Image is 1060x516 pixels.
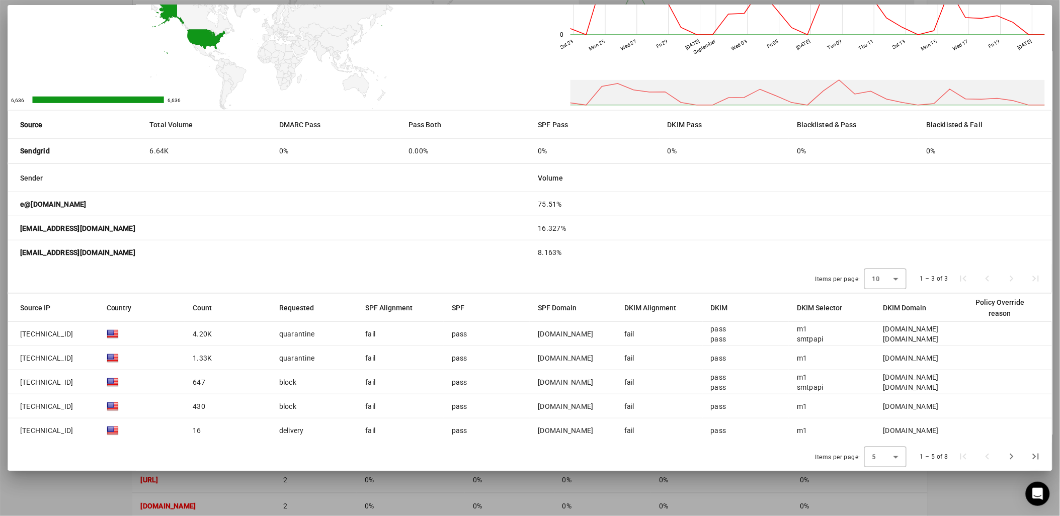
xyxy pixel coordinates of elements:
div: [DOMAIN_NAME] [883,372,939,382]
text: 6,636 [168,98,181,103]
div: [DOMAIN_NAME] [883,382,939,392]
text: Fri 05 [766,38,780,49]
div: SPF [452,302,473,313]
div: m1 [797,372,824,382]
div: pass [452,377,467,387]
strong: [EMAIL_ADDRESS][DOMAIN_NAME] [20,223,135,233]
div: [DOMAIN_NAME] [883,353,939,363]
div: pass [711,425,726,436]
mat-cell: 0.00% [400,139,530,163]
button: Next page [1000,445,1024,469]
div: Items per page: [816,274,860,284]
div: Policy Override reason [969,297,1040,319]
div: [DOMAIN_NAME] [538,425,593,436]
img: blank.gif [107,424,119,437]
div: m1 [797,401,807,411]
div: m1 [797,425,807,436]
div: pass [452,329,467,339]
text: Sat 23 [559,38,574,50]
div: SPF Alignment [365,302,413,313]
strong: [EMAIL_ADDRESS][DOMAIN_NAME] [20,247,135,257]
div: Country [107,302,141,313]
text: [DATE] [1016,38,1032,51]
text: Fri 29 [655,38,669,49]
mat-cell: fail [357,322,444,346]
img: blank.gif [107,328,119,340]
div: Source IP [20,302,50,313]
div: m1 [797,324,824,334]
div: [DOMAIN_NAME] [883,324,939,334]
div: Open Intercom Messenger [1026,482,1050,506]
div: pass [452,401,467,411]
div: [DOMAIN_NAME] [883,425,939,436]
text: Wed 17 [952,38,969,52]
mat-cell: 0% [271,139,400,163]
div: Source IP [20,302,59,313]
text: Mon 25 [588,38,606,52]
img: blank.gif [107,376,119,388]
mat-cell: fail [616,322,703,346]
mat-cell: fail [357,346,444,370]
div: Requested [279,302,323,313]
span: [TECHNICAL_ID] [20,329,73,339]
div: [DOMAIN_NAME] [538,329,593,339]
div: SPF [452,302,464,313]
mat-cell: quarantine [271,322,358,346]
div: SPF Alignment [365,302,422,313]
mat-cell: delivery [271,418,358,443]
div: 1 – 5 of 8 [920,452,948,462]
mat-cell: 75.51% [530,192,1052,216]
mat-cell: 16 [185,418,271,443]
mat-header-cell: DMARC Pass [271,111,400,139]
mat-header-cell: Pass Both [400,111,530,139]
text: September [693,38,717,55]
div: Requested [279,302,314,313]
mat-cell: 430 [185,394,271,418]
mat-cell: fail [616,418,703,443]
mat-header-cell: Total Volume [141,111,271,139]
div: DKIM Domain [883,302,927,313]
span: [TECHNICAL_ID] [20,401,73,411]
mat-cell: 647 [185,370,271,394]
text: [DATE] [795,38,811,51]
div: Policy Override reason [969,297,1031,319]
mat-header-cell: Sender [8,164,530,192]
div: Country [107,302,132,313]
strong: Sendgrid [20,146,50,156]
div: [DOMAIN_NAME] [538,401,593,411]
div: DKIM Alignment [624,302,685,313]
mat-header-cell: DKIM Pass [660,111,789,139]
strong: e@[DOMAIN_NAME] [20,199,87,209]
div: Items per page: [816,452,860,462]
mat-header-cell: SPF Pass [530,111,660,139]
text: 0 [560,31,563,38]
div: pass [711,334,726,344]
mat-cell: 1.33K [185,346,271,370]
div: DKIM Selector [797,302,851,313]
mat-cell: fail [357,394,444,418]
span: [TECHNICAL_ID] [20,377,73,387]
img: blank.gif [107,400,119,412]
mat-cell: 0% [919,139,1052,163]
mat-cell: 0% [530,139,660,163]
text: Wed 03 [730,38,748,52]
mat-cell: fail [357,418,444,443]
span: [TECHNICAL_ID] [20,353,73,363]
text: Sat 13 [891,38,906,50]
mat-cell: fail [616,370,703,394]
div: pass [711,372,726,382]
div: smtpapi [797,334,824,344]
div: [DOMAIN_NAME] [538,353,593,363]
mat-cell: 4.20K [185,322,271,346]
div: [DOMAIN_NAME] [538,377,593,387]
button: Last page [1024,445,1048,469]
mat-cell: fail [357,370,444,394]
text: [DATE] [684,38,700,51]
mat-cell: fail [616,394,703,418]
mat-cell: quarantine [271,346,358,370]
mat-cell: block [271,370,358,394]
div: Count [193,302,221,313]
mat-cell: 0% [660,139,789,163]
span: [TECHNICAL_ID] [20,425,73,436]
mat-cell: 16.327% [530,216,1052,240]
